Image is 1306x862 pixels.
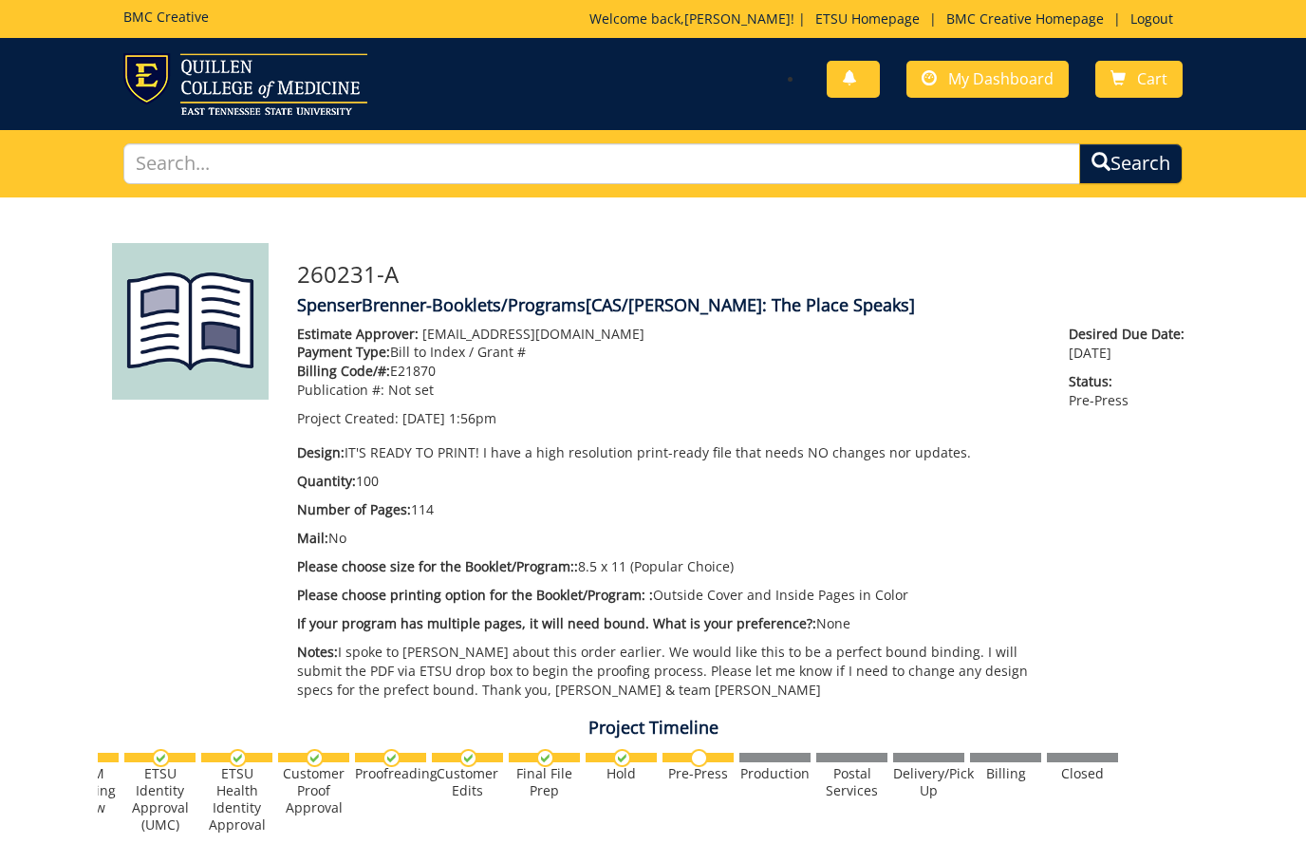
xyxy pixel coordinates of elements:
[970,765,1041,782] div: Billing
[297,643,1040,700] p: I spoke to [PERSON_NAME] about this order earlier. We would like this to be a perfect bound bindi...
[613,749,631,767] img: checkmark
[297,343,1040,362] p: Bill to Index / Grant #
[355,765,426,782] div: Proofreading
[297,443,345,461] span: Design:
[297,586,653,604] span: Please choose printing option for the Booklet/Program: :
[536,749,554,767] img: checkmark
[297,325,1040,344] p: [EMAIL_ADDRESS][DOMAIN_NAME]
[509,765,580,799] div: Final File Prep
[297,643,338,661] span: Notes:
[297,557,578,575] span: Please choose size for the Booklet/Program::
[388,381,434,399] span: Not set
[586,293,915,316] span: [CAS/[PERSON_NAME]: The Place Speaks]
[1137,68,1167,89] span: Cart
[297,500,1040,519] p: 114
[1079,143,1183,184] button: Search
[297,381,384,399] span: Publication #:
[297,443,1040,462] p: IT'S READY TO PRINT! I have a high resolution print-ready file that needs NO changes nor updates.
[112,243,269,400] img: Product featured image
[589,9,1183,28] p: Welcome back, ! | | |
[306,749,324,767] img: checkmark
[382,749,401,767] img: checkmark
[816,765,887,799] div: Postal Services
[297,586,1040,605] p: Outside Cover and Inside Pages in Color
[1069,325,1194,363] p: [DATE]
[1121,9,1183,28] a: Logout
[1069,325,1194,344] span: Desired Due Date:
[948,68,1054,89] span: My Dashboard
[684,9,791,28] a: [PERSON_NAME]
[1069,372,1194,410] p: Pre-Press
[297,409,399,427] span: Project Created:
[297,362,1040,381] p: E21870
[297,500,411,518] span: Number of Pages:
[278,765,349,816] div: Customer Proof Approval
[123,53,367,115] img: ETSU logo
[297,472,356,490] span: Quantity:
[806,9,929,28] a: ETSU Homepage
[297,296,1194,315] h4: SpenserBrenner-Booklets/Programs
[297,325,419,343] span: Estimate Approver:
[690,749,708,767] img: no
[297,472,1040,491] p: 100
[432,765,503,799] div: Customer Edits
[123,9,209,24] h5: BMC Creative
[297,614,816,632] span: If your program has multiple pages, it will need bound. What is your preference?:
[229,749,247,767] img: checkmark
[459,749,477,767] img: checkmark
[201,765,272,834] div: ETSU Health Identity Approval
[124,765,196,834] div: ETSU Identity Approval (UMC)
[297,557,1040,576] p: 8.5 x 11 (Popular Choice)
[586,765,657,782] div: Hold
[1069,372,1194,391] span: Status:
[662,765,734,782] div: Pre-Press
[937,9,1113,28] a: BMC Creative Homepage
[739,765,811,782] div: Production
[297,343,390,361] span: Payment Type:
[98,719,1208,738] h4: Project Timeline
[297,262,1194,287] h3: 260231-A
[297,529,1040,548] p: No
[297,614,1040,633] p: None
[1047,765,1118,782] div: Closed
[297,529,328,547] span: Mail:
[123,143,1081,184] input: Search...
[893,765,964,799] div: Delivery/Pick Up
[297,362,390,380] span: Billing Code/#:
[402,409,496,427] span: [DATE] 1:56pm
[152,749,170,767] img: checkmark
[1095,61,1183,98] a: Cart
[906,61,1069,98] a: My Dashboard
